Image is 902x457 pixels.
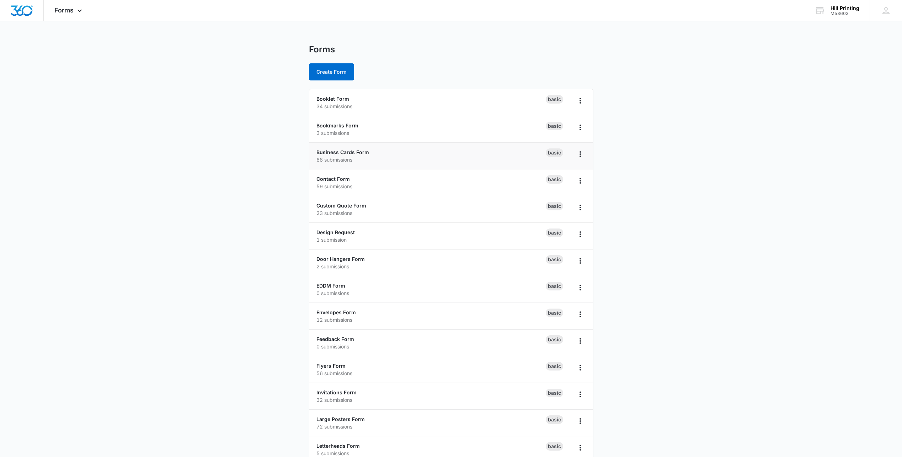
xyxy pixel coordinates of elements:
div: Basic [546,95,563,104]
div: Basic [546,282,563,290]
button: Overflow Menu [575,282,586,293]
a: Contact Form [316,176,350,182]
div: Basic [546,255,563,264]
button: Overflow Menu [575,122,586,133]
a: Envelopes Form [316,309,356,315]
a: Business Cards Form [316,149,369,155]
a: Flyers Form [316,363,346,369]
div: Basic [546,309,563,317]
p: 1 submission [316,236,546,243]
a: Design Request [316,229,355,235]
button: Overflow Menu [575,389,586,400]
button: Create Form [309,63,354,80]
p: 34 submissions [316,103,546,110]
button: Overflow Menu [575,442,586,453]
p: 0 submissions [316,289,546,297]
p: 3 submissions [316,129,546,137]
div: Basic [546,122,563,130]
div: Basic [546,202,563,210]
button: Overflow Menu [575,175,586,187]
div: Basic [546,442,563,451]
a: Booklet Form [316,96,349,102]
div: Basic [546,228,563,237]
div: Basic [546,175,563,184]
a: EDDM Form [316,283,345,289]
button: Overflow Menu [575,362,586,373]
div: account name [831,5,859,11]
a: Large Posters Form [316,416,365,422]
div: Basic [546,389,563,397]
button: Overflow Menu [575,335,586,347]
p: 72 submissions [316,423,546,430]
p: 68 submissions [316,156,546,163]
div: Basic [546,148,563,157]
button: Overflow Menu [575,202,586,213]
p: 32 submissions [316,396,546,404]
div: account id [831,11,859,16]
p: 5 submissions [316,450,546,457]
button: Overflow Menu [575,255,586,267]
div: Basic [546,415,563,424]
h1: Forms [309,44,335,55]
button: Overflow Menu [575,228,586,240]
p: 0 submissions [316,343,546,350]
a: Bookmarks Form [316,122,358,128]
div: Basic [546,362,563,371]
a: Letterheads Form [316,443,360,449]
p: 56 submissions [316,369,546,377]
button: Overflow Menu [575,95,586,106]
p: 23 submissions [316,209,546,217]
p: 2 submissions [316,263,546,270]
div: Basic [546,335,563,344]
p: 59 submissions [316,183,546,190]
button: Overflow Menu [575,148,586,160]
p: 12 submissions [316,316,546,324]
a: Custom Quote Form [316,203,366,209]
a: Invitations Form [316,389,357,395]
button: Overflow Menu [575,309,586,320]
span: Forms [54,6,74,14]
button: Overflow Menu [575,415,586,427]
a: Feedback Form [316,336,354,342]
a: Door Hangers Form [316,256,365,262]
